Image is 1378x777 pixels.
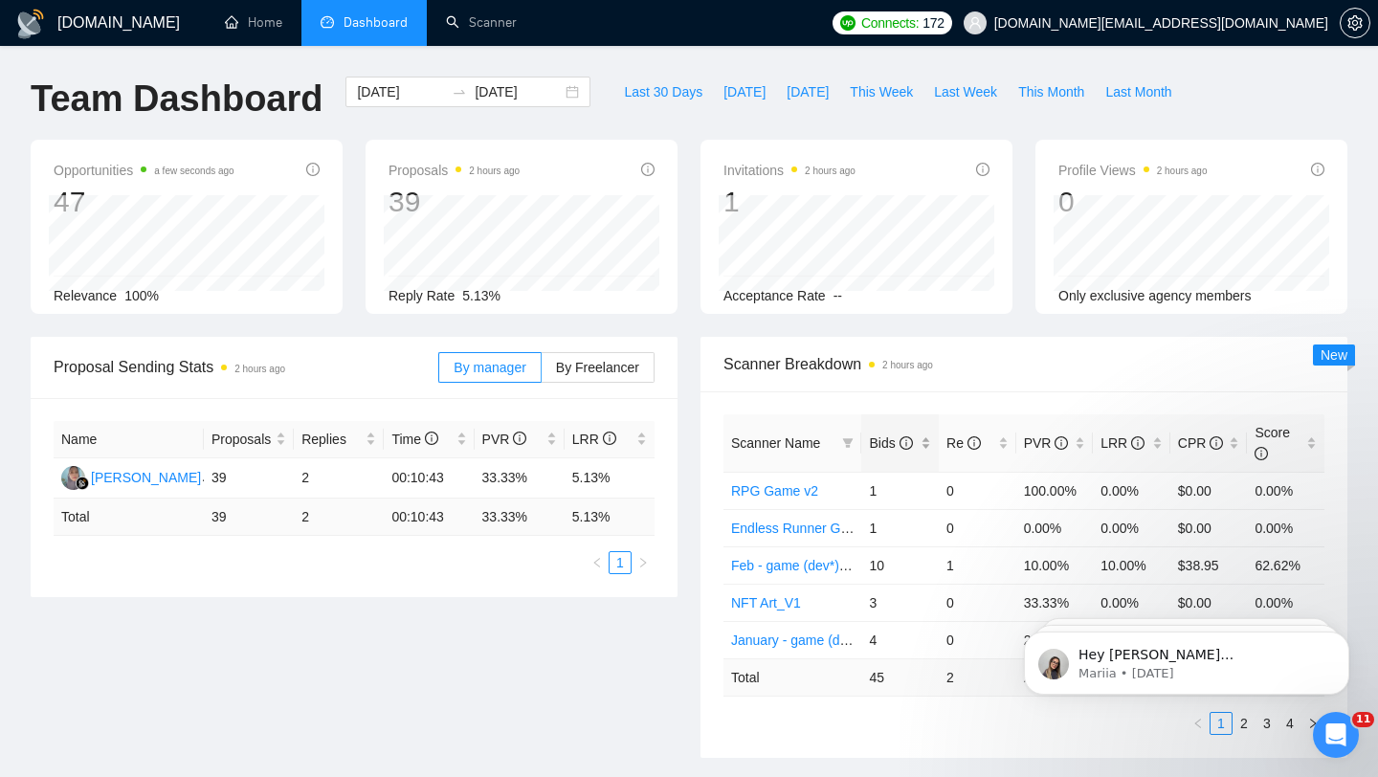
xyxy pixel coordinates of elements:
td: 0.00% [1247,472,1324,509]
td: 1 [861,509,939,546]
img: RA [61,466,85,490]
span: Re [946,435,981,451]
td: 10.00% [1093,546,1170,584]
td: 5.13 % [565,499,655,536]
input: Start date [357,81,444,102]
td: 3 [861,584,939,621]
td: 0.00% [1247,509,1324,546]
span: 5.13% [462,288,500,303]
button: Last Week [923,77,1008,107]
td: 0.00% [1093,584,1170,621]
span: info-circle [425,432,438,445]
td: 1 [939,546,1016,584]
td: Total [723,658,861,696]
img: gigradar-bm.png [76,477,89,490]
button: [DATE] [713,77,776,107]
a: RPG Game v2 [731,483,818,499]
li: Previous Page [586,551,609,574]
span: Last 30 Days [624,81,702,102]
td: 39 [204,458,294,499]
button: This Week [839,77,923,107]
span: CPR [1178,435,1223,451]
span: LRR [572,432,616,447]
th: Name [54,421,204,458]
span: Invitations [723,159,856,182]
span: Last Week [934,81,997,102]
td: 5.13% [565,458,655,499]
button: left [586,551,609,574]
span: Last Month [1105,81,1171,102]
time: 2 hours ago [805,166,856,176]
span: By Freelancer [556,360,639,375]
span: setting [1341,15,1369,31]
td: $0.00 [1170,472,1248,509]
time: 2 hours ago [469,166,520,176]
td: 0 [939,509,1016,546]
th: Replies [294,421,384,458]
td: 45 [861,658,939,696]
div: 0 [1058,184,1208,220]
iframe: Intercom notifications message [995,591,1378,725]
li: Next Page [632,551,655,574]
span: Replies [301,429,362,450]
span: swap-right [452,84,467,100]
span: info-circle [1311,163,1324,176]
span: Acceptance Rate [723,288,826,303]
span: dashboard [321,15,334,29]
td: 2 [294,499,384,536]
a: setting [1340,15,1370,31]
button: left [1187,712,1210,735]
td: 0.00% [1247,584,1324,621]
span: info-circle [1055,436,1068,450]
td: 39 [204,499,294,536]
span: info-circle [976,163,989,176]
span: info-circle [967,436,981,450]
span: Score [1255,425,1290,461]
td: 0 [939,621,1016,658]
td: 33.33 % [475,499,565,536]
td: $38.95 [1170,546,1248,584]
th: Proposals [204,421,294,458]
span: Only exclusive agency members [1058,288,1252,303]
span: 172 [922,12,944,33]
td: 33.33% [1016,584,1094,621]
td: 2 [939,658,1016,696]
span: Profile Views [1058,159,1208,182]
a: RA[PERSON_NAME] [61,469,201,484]
span: info-circle [900,436,913,450]
td: 33.33% [475,458,565,499]
div: 39 [389,184,520,220]
span: user [968,16,982,30]
a: Endless Runner Game v2 [731,521,884,536]
td: 0.00% [1016,509,1094,546]
span: 100% [124,288,159,303]
td: Total [54,499,204,536]
td: 100.00% [1016,472,1094,509]
span: LRR [1100,435,1145,451]
span: PVR [1024,435,1069,451]
span: info-circle [513,432,526,445]
td: 1 [861,472,939,509]
a: 1 [610,552,631,573]
span: Dashboard [344,14,408,31]
li: 1 [609,551,632,574]
td: $0.00 [1170,509,1248,546]
a: NFT Art_V1 [731,595,801,610]
time: 2 hours ago [234,364,285,374]
span: Connects: [861,12,919,33]
button: [DATE] [776,77,839,107]
span: Scanner Breakdown [723,352,1324,376]
time: 2 hours ago [882,360,933,370]
li: Previous Page [1187,712,1210,735]
span: Opportunities [54,159,234,182]
td: 2 [294,458,384,499]
span: Proposals [211,429,272,450]
div: 47 [54,184,234,220]
td: 0 [939,584,1016,621]
span: By manager [454,360,525,375]
span: info-circle [641,163,655,176]
td: 4 [861,621,939,658]
img: logo [15,9,46,39]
